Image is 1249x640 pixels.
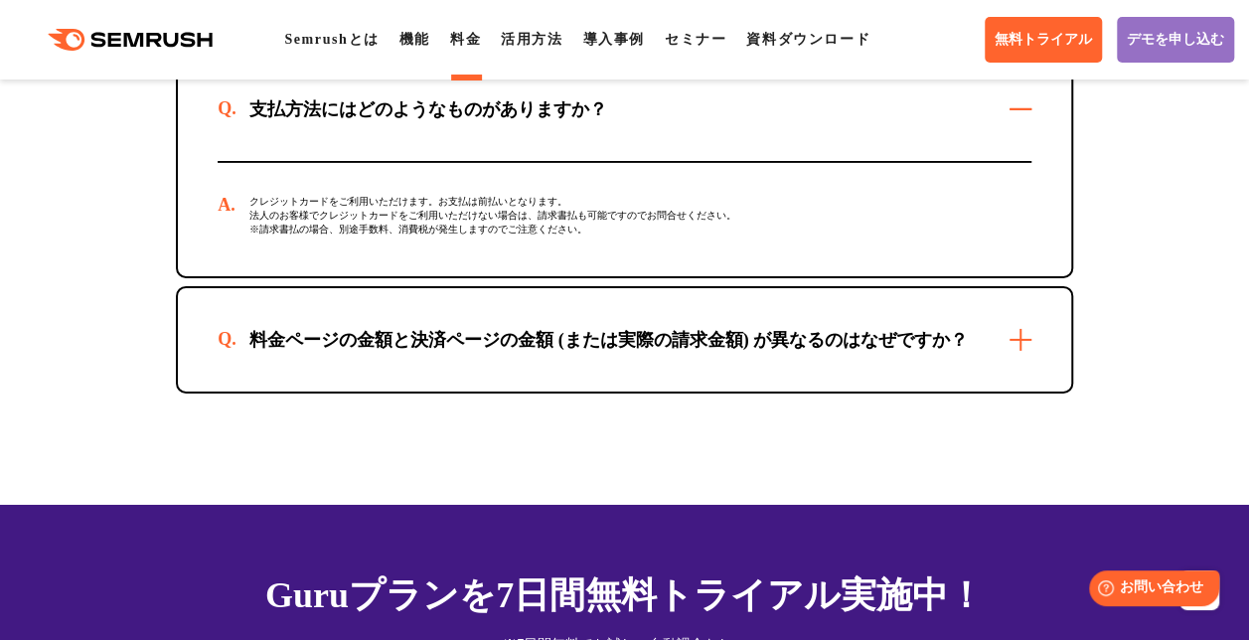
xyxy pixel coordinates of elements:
div: 支払方法にはどのようなものがありますか？ [218,97,639,121]
a: セミナー [665,32,726,47]
span: 無料トライアル実施中！ [585,575,984,615]
div: クレジットカードをご利用いただけます。お支払は前払いとなります。 法人のお客様でクレジットカードをご利用いただけない場合は、請求書払も可能ですのでお問合せください。 ※請求書払の場合、別途手数料... [218,163,1031,276]
span: デモを申し込む [1127,31,1224,49]
a: Semrushとは [284,32,379,47]
a: デモを申し込む [1117,17,1234,63]
a: 機能 [399,32,430,47]
iframe: Help widget launcher [1072,562,1227,618]
div: 料金ページの金額と決済ページの金額 (または実際の請求金額) が異なるのはなぜですか？ [218,328,1000,352]
a: 活用方法 [501,32,562,47]
div: Guruプランを7日間 [176,568,1073,622]
a: 導入事例 [582,32,644,47]
a: 料金 [450,32,481,47]
a: 資料ダウンロード [746,32,870,47]
span: 無料トライアル [995,31,1092,49]
a: 無料トライアル [985,17,1102,63]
